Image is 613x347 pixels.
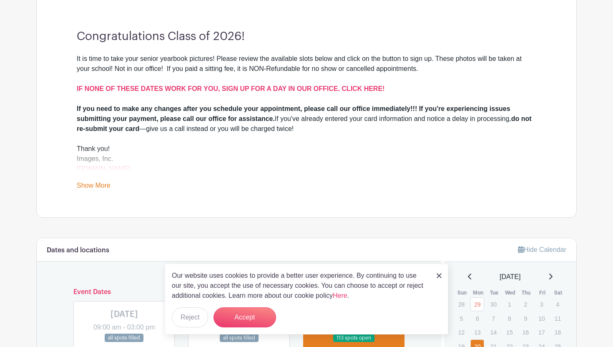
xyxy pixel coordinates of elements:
strong: do not re-submit your card [77,115,532,132]
p: Our website uses cookies to provide a better user experience. By continuing to use our site, you ... [172,271,428,301]
th: Sun [454,289,470,297]
th: Tue [486,289,502,297]
p: 14 [487,326,500,339]
div: Images, Inc. [77,154,536,174]
th: Mon [470,289,486,297]
div: If you've already entered your card information and notice a delay in processing, —give us a call... [77,104,536,134]
span: [DATE] [500,272,520,282]
h6: Dates and locations [47,246,109,254]
p: 30 [487,298,500,311]
p: 15 [502,326,516,339]
th: Thu [518,289,535,297]
h6: Event Dates [67,288,412,296]
p: 1 [502,298,516,311]
p: 18 [551,326,565,339]
th: Wed [502,289,518,297]
th: Sat [550,289,567,297]
p: 8 [502,312,516,325]
a: Here [333,292,347,299]
p: 28 [455,298,468,311]
p: 16 [519,326,533,339]
p: 12 [455,326,468,339]
p: 6 [470,312,484,325]
h3: Congratulations Class of 2026! [77,30,536,44]
strong: If you need to make any changes after you schedule your appointment, please call our office immed... [77,105,510,122]
p: 7 [487,312,500,325]
button: Accept [214,307,276,327]
a: 29 [470,297,484,311]
button: Reject [172,307,208,327]
p: 4 [551,298,565,311]
p: 11 [551,312,565,325]
p: 5 [455,312,468,325]
img: close_button-5f87c8562297e5c2d7936805f587ecaba9071eb48480494691a3f1689db116b3.svg [437,273,442,278]
a: Show More [77,182,111,192]
a: IF NONE OF THESE DATES WORK FOR YOU, SIGN UP FOR A DAY IN OUR OFFICE. CLICK HERE! [77,85,384,92]
div: It is time to take your senior yearbook pictures! Please review the available slots below and cli... [77,54,536,104]
p: 2 [519,298,533,311]
a: [DOMAIN_NAME] [77,165,130,172]
a: Hide Calendar [518,246,566,253]
div: Thank you! [77,144,536,154]
p: 9 [519,312,533,325]
p: 3 [535,298,548,311]
p: 13 [470,326,484,339]
p: 17 [535,326,548,339]
th: Fri [534,289,550,297]
p: 10 [535,312,548,325]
